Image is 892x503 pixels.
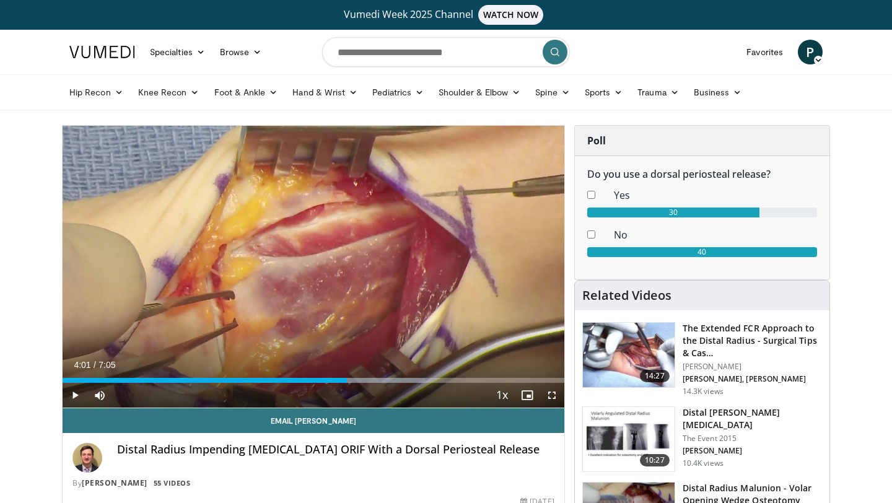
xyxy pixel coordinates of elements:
[74,360,90,370] span: 4:01
[640,370,670,382] span: 14:27
[365,80,431,105] a: Pediatrics
[798,40,823,64] a: P
[739,40,790,64] a: Favorites
[587,208,759,217] div: 30
[683,322,822,359] h3: The Extended FCR Approach to the Distal Radius - Surgical Tips & Cas…
[71,5,821,25] a: Vumedi Week 2025 ChannelWATCH NOW
[577,80,631,105] a: Sports
[63,126,564,408] video-js: Video Player
[630,80,686,105] a: Trauma
[582,406,822,472] a: 10:27 Distal [PERSON_NAME][MEDICAL_DATA] The Event 2015 [PERSON_NAME] 10.4K views
[285,80,365,105] a: Hand & Wrist
[87,383,112,408] button: Mute
[117,443,554,457] h4: Distal Radius Impending [MEDICAL_DATA] ORIF With a Dorsal Periosteal Release
[683,406,822,431] h3: Distal [PERSON_NAME][MEDICAL_DATA]
[94,360,96,370] span: /
[683,458,724,468] p: 10.4K views
[63,378,564,383] div: Progress Bar
[478,5,544,25] span: WATCH NOW
[63,408,564,433] a: Email [PERSON_NAME]
[683,374,822,384] p: [PERSON_NAME], [PERSON_NAME]
[62,80,131,105] a: Hip Recon
[82,478,147,488] a: [PERSON_NAME]
[587,134,606,147] strong: Poll
[131,80,207,105] a: Knee Recon
[683,446,822,456] p: [PERSON_NAME]
[207,80,286,105] a: Foot & Ankle
[605,227,826,242] dd: No
[72,478,554,489] div: By
[587,247,817,257] div: 40
[587,168,817,180] h6: Do you use a dorsal periosteal release?
[322,37,570,67] input: Search topics, interventions
[582,288,671,303] h4: Related Videos
[212,40,269,64] a: Browse
[583,407,675,471] img: d9e2a242-a8cd-4962-96ed-f6e7b6889c39.150x105_q85_crop-smart_upscale.jpg
[683,434,822,444] p: The Event 2015
[583,323,675,387] img: 2c6ec3c6-68ea-4c94-873f-422dc06e1622.150x105_q85_crop-smart_upscale.jpg
[686,80,750,105] a: Business
[98,360,115,370] span: 7:05
[540,383,564,408] button: Fullscreen
[431,80,528,105] a: Shoulder & Elbow
[63,383,87,408] button: Play
[142,40,212,64] a: Specialties
[605,188,826,203] dd: Yes
[683,362,822,372] p: [PERSON_NAME]
[640,454,670,466] span: 10:27
[683,387,724,396] p: 14.3K views
[72,443,102,473] img: Avatar
[69,46,135,58] img: VuMedi Logo
[528,80,577,105] a: Spine
[490,383,515,408] button: Playback Rate
[515,383,540,408] button: Enable picture-in-picture mode
[149,478,195,489] a: 55 Videos
[582,322,822,396] a: 14:27 The Extended FCR Approach to the Distal Radius - Surgical Tips & Cas… [PERSON_NAME] [PERSON...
